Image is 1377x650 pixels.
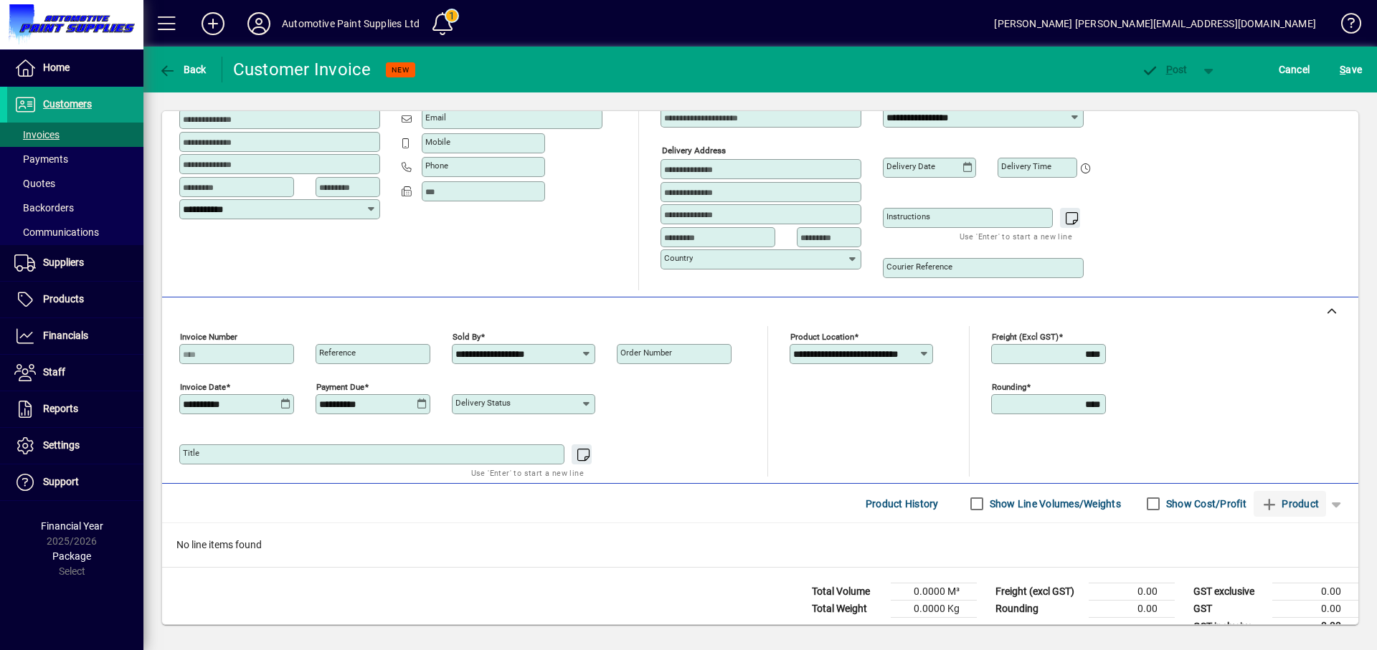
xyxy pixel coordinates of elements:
a: Payments [7,147,143,171]
span: NEW [392,65,410,75]
td: GST exclusive [1186,583,1272,601]
mat-label: Sold by [453,332,481,342]
span: Financials [43,330,88,341]
span: Cancel [1279,58,1310,81]
mat-label: Email [425,113,446,123]
td: 0.00 [1272,601,1358,618]
a: Communications [7,220,143,244]
span: ost [1141,64,1188,75]
td: 0.0000 Kg [891,601,977,618]
a: Home [7,50,143,86]
span: Invoices [14,129,60,140]
label: Show Cost/Profit [1163,497,1246,511]
button: Profile [236,11,282,37]
span: Support [43,476,79,487]
td: GST [1186,601,1272,618]
mat-label: Freight (excl GST) [992,332,1059,342]
td: Rounding [988,601,1089,618]
mat-label: Reference [319,348,356,358]
mat-hint: Use 'Enter' to start a new line [960,228,1072,244]
button: Add [190,11,236,37]
span: P [1166,64,1173,75]
mat-label: Invoice number [180,332,237,342]
mat-label: Title [183,448,199,458]
a: Staff [7,355,143,391]
mat-label: Product location [790,332,854,342]
span: S [1340,64,1345,75]
button: Save [1336,57,1366,82]
a: Backorders [7,196,143,220]
span: ave [1340,58,1362,81]
td: Total Volume [805,583,891,601]
span: Customers [43,98,92,110]
span: Home [43,62,70,73]
button: Back [155,57,210,82]
button: Product History [860,491,945,517]
a: Knowledge Base [1330,3,1359,49]
a: Suppliers [7,245,143,281]
a: Support [7,464,143,500]
a: Financials [7,318,143,354]
td: 0.00 [1272,618,1358,636]
button: Cancel [1275,57,1314,82]
span: Reports [43,403,78,414]
a: Products [7,282,143,317]
span: Back [158,64,207,75]
mat-label: Courier Reference [886,262,952,272]
label: Show Line Volumes/Weights [987,497,1121,511]
span: Communications [14,226,99,238]
td: 0.00 [1089,601,1175,618]
a: Invoices [7,123,143,147]
app-page-header-button: Back [143,57,222,82]
span: Products [43,293,84,305]
mat-label: Invoice date [180,382,226,392]
span: Staff [43,366,65,378]
mat-label: Delivery time [1001,161,1051,171]
mat-label: Country [664,253,693,263]
td: GST inclusive [1186,618,1272,636]
mat-label: Instructions [886,211,930,221]
a: Reports [7,391,143,427]
span: Product History [866,492,939,515]
mat-label: Rounding [992,382,1026,392]
span: Settings [43,439,80,451]
a: Settings [7,428,143,464]
mat-hint: Use 'Enter' to start a new line [471,464,584,481]
mat-label: Phone [425,161,448,171]
mat-label: Delivery date [886,161,935,171]
td: 0.00 [1089,583,1175,601]
div: Automotive Paint Supplies Ltd [282,12,420,35]
span: Payments [14,153,68,165]
mat-label: Order number [620,348,672,358]
span: Financial Year [41,520,103,532]
span: Package [52,550,91,562]
td: Total Weight [805,601,891,618]
td: Freight (excl GST) [988,583,1089,601]
span: Product [1261,492,1319,515]
div: No line items found [162,523,1358,567]
button: Post [1134,57,1195,82]
span: Quotes [14,178,55,189]
td: 0.00 [1272,583,1358,601]
div: Customer Invoice [233,58,372,81]
mat-label: Payment due [316,382,364,392]
a: Quotes [7,171,143,196]
button: Product [1254,491,1326,517]
mat-label: Mobile [425,137,450,147]
mat-label: Delivery status [455,398,511,408]
span: Suppliers [43,257,84,268]
span: Backorders [14,202,74,214]
td: 0.0000 M³ [891,583,977,601]
div: [PERSON_NAME] [PERSON_NAME][EMAIL_ADDRESS][DOMAIN_NAME] [994,12,1316,35]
